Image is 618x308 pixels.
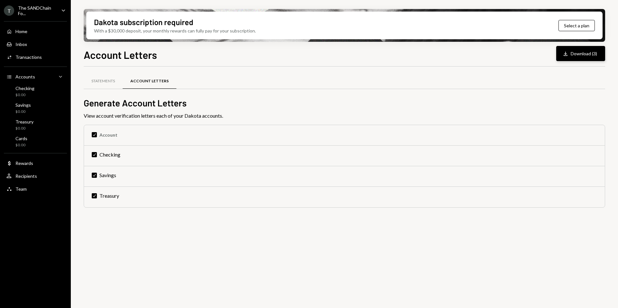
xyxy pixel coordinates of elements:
[84,97,605,109] h2: Generate Account Letters
[94,27,256,34] div: With a $30,000 deposit, your monthly rewards can fully pay for your subscription.
[84,112,605,120] div: View account verification letters each of your Dakota accounts.
[15,119,33,124] div: Treasury
[4,84,67,99] a: Checking$0.00
[15,86,34,91] div: Checking
[15,102,31,108] div: Savings
[4,183,67,195] a: Team
[4,170,67,182] a: Recipients
[4,100,67,116] a: Savings$0.00
[4,134,67,149] a: Cards$0.00
[4,71,67,82] a: Accounts
[84,48,157,61] h1: Account Letters
[94,17,193,27] div: Dakota subscription required
[4,5,14,16] div: T
[18,5,56,16] div: The SANDChain Fo...
[4,117,67,132] a: Treasury$0.00
[4,38,67,50] a: Inbox
[4,157,67,169] a: Rewards
[556,46,605,61] button: Download (3)
[123,73,176,89] a: Account Letters
[15,109,31,114] div: $0.00
[15,29,27,34] div: Home
[15,54,42,60] div: Transactions
[15,136,27,141] div: Cards
[15,142,27,148] div: $0.00
[15,74,35,79] div: Accounts
[558,20,595,31] button: Select a plan
[130,78,169,84] div: Account Letters
[15,186,27,192] div: Team
[91,78,115,84] div: Statements
[15,160,33,166] div: Rewards
[15,173,37,179] div: Recipients
[84,73,123,89] a: Statements
[4,51,67,63] a: Transactions
[15,92,34,98] div: $0.00
[15,126,33,131] div: $0.00
[15,41,27,47] div: Inbox
[4,25,67,37] a: Home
